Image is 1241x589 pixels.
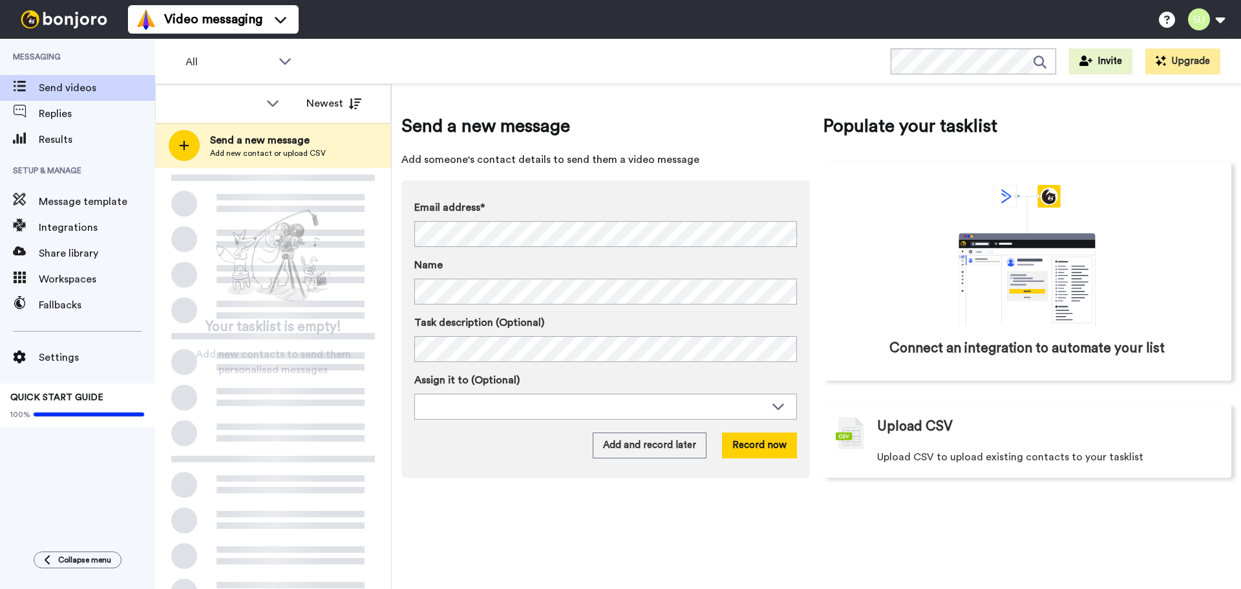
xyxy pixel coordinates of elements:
[175,347,372,378] span: Add new contacts to send them personalised messages
[210,148,326,158] span: Add new contact or upload CSV
[836,417,864,449] img: csv-grey.png
[39,194,155,209] span: Message template
[39,297,155,313] span: Fallbacks
[297,91,371,116] button: Newest
[593,433,706,458] button: Add and record later
[206,317,341,337] span: Your tasklist is empty!
[414,200,797,215] label: Email address*
[39,272,155,287] span: Workspaces
[722,433,797,458] button: Record now
[414,257,443,273] span: Name
[39,220,155,235] span: Integrations
[1145,48,1220,74] button: Upgrade
[889,339,1165,358] span: Connect an integration to automate your list
[209,204,338,308] img: ready-set-action.png
[930,185,1124,326] div: animation
[58,555,111,565] span: Collapse menu
[414,315,797,330] label: Task description (Optional)
[39,80,155,96] span: Send videos
[136,9,156,30] img: vm-color.svg
[16,10,112,28] img: bj-logo-header-white.svg
[186,54,272,70] span: All
[39,246,155,261] span: Share library
[34,552,122,568] button: Collapse menu
[210,133,326,148] span: Send a new message
[414,372,797,388] label: Assign it to (Optional)
[877,449,1143,465] span: Upload CSV to upload existing contacts to your tasklist
[877,417,953,436] span: Upload CSV
[39,106,155,122] span: Replies
[401,113,810,139] span: Send a new message
[10,409,30,420] span: 100%
[39,350,155,365] span: Settings
[39,132,155,147] span: Results
[10,393,103,402] span: QUICK START GUIDE
[164,10,262,28] span: Video messaging
[1069,48,1132,74] button: Invite
[823,113,1231,139] span: Populate your tasklist
[401,152,810,167] span: Add someone's contact details to send them a video message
